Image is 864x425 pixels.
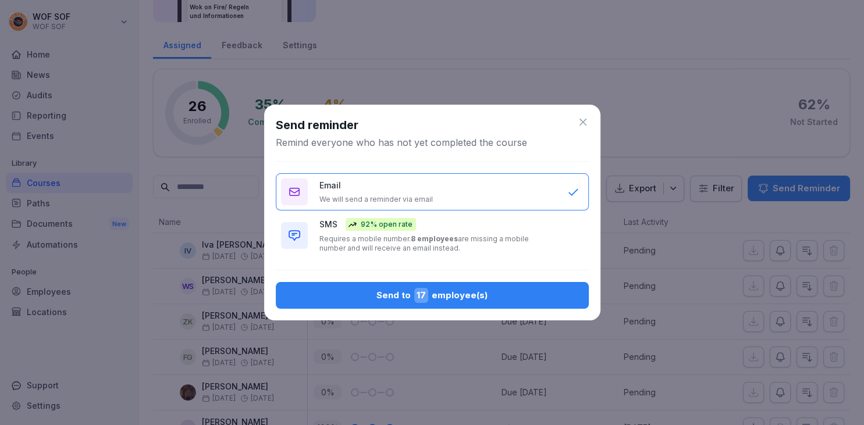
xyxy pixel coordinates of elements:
p: Requires a mobile number. are missing a mobile number and will receive an email instead. [319,234,556,253]
div: Send to employee(s) [285,288,579,303]
h1: Send reminder [276,116,358,134]
b: 8 employees [411,234,458,243]
p: Remind everyone who has not yet completed the course [276,136,527,149]
button: Send to17employee(s) [276,282,589,309]
p: We will send a reminder via email [319,195,433,204]
span: 17 [414,288,428,303]
p: Email [319,179,341,191]
p: 92% open rate [361,219,413,230]
p: SMS [319,218,337,230]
